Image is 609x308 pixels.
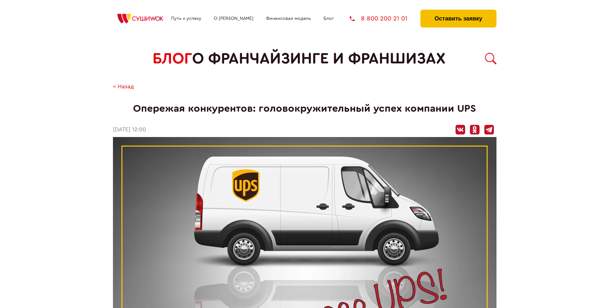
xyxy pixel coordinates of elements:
span: БЛОГ [152,50,192,68]
a: Финансовая модель [266,16,311,21]
a: < Назад [113,84,134,90]
a: Путь к успеху [171,16,201,21]
a: О [PERSON_NAME] [214,16,254,21]
time: [DATE] 12:00 [113,126,146,133]
button: Оставить заявку [420,10,496,28]
a: 8 800 200 21 01 [350,15,408,22]
h1: Опережая конкурентов: головокружительный успех компании UPS [113,103,496,115]
a: Блог [324,16,334,21]
span: 8 800 200 21 01 [361,15,408,22]
span: о франчайзинге и франшизах [192,50,445,68]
